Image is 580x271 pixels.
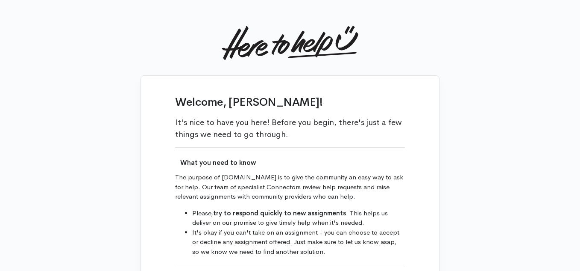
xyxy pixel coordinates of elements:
p: The purpose of [DOMAIN_NAME] is to give the community an easy way to ask for help. Our team of sp... [175,173,405,202]
li: Please, . This helps us deliver on our promise to give timely help when it's needed. [192,208,405,228]
h1: Welcome, [PERSON_NAME]! [175,96,405,109]
b: try to respond quickly to new assignments [213,209,346,217]
b: What you need to know [180,158,256,167]
p: It's nice to have you here! Before you begin, there's just a few things we need to go through. [175,116,405,140]
li: It's okay if you can't take on an assignment - you can choose to accept or decline any assignment... [192,228,405,257]
img: Here to help u [222,26,358,60]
